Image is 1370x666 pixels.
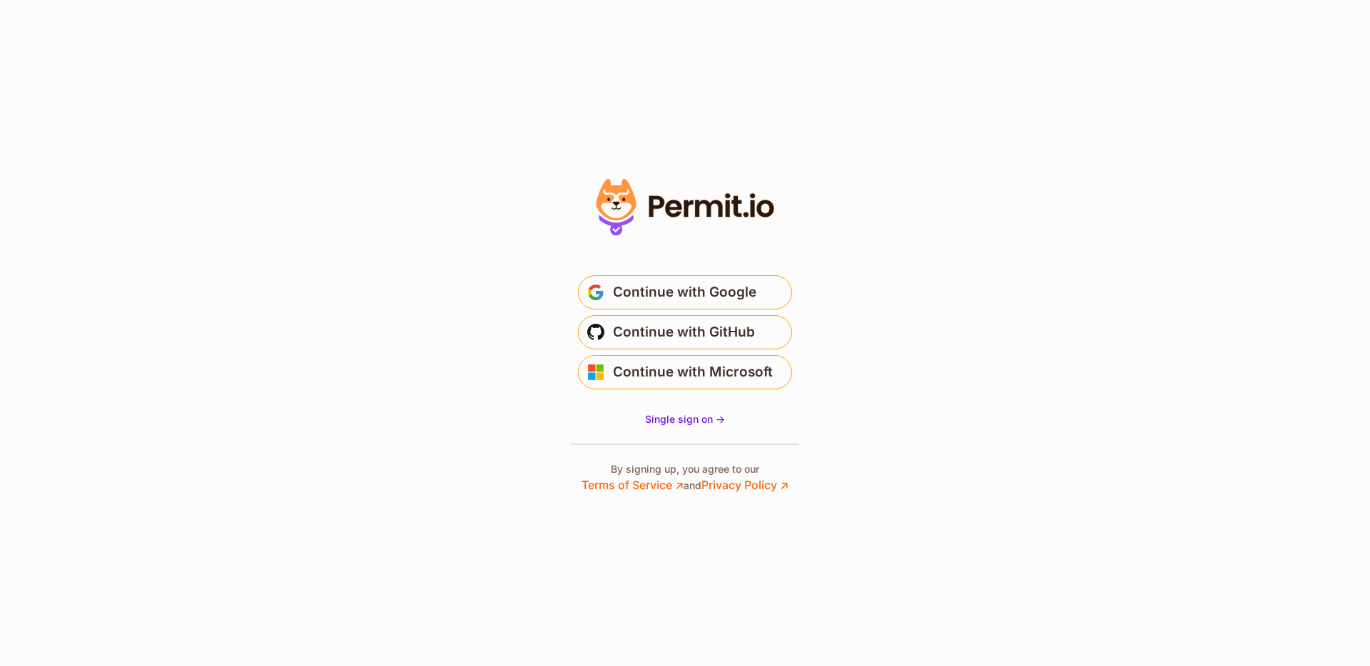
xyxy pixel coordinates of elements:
button: Continue with Microsoft [578,355,792,389]
span: Continue with Google [613,281,756,304]
button: Continue with GitHub [578,315,792,349]
span: Single sign on -> [645,413,725,425]
button: Continue with Google [578,275,792,309]
span: Continue with Microsoft [613,361,773,384]
a: Single sign on -> [645,412,725,426]
a: Terms of Service ↗ [582,478,684,492]
span: Continue with GitHub [613,321,755,344]
a: Privacy Policy ↗ [701,478,788,492]
p: By signing up, you agree to our and [582,462,788,493]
